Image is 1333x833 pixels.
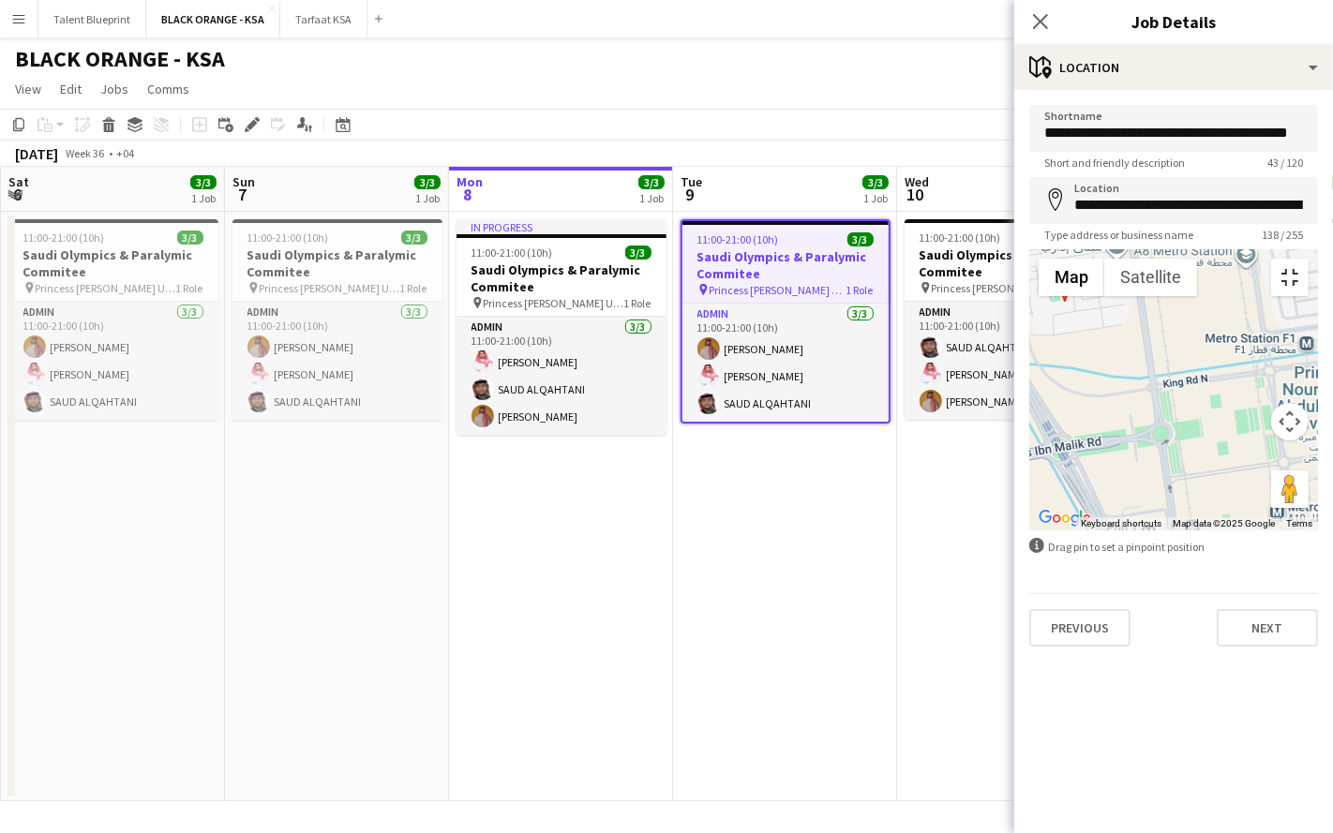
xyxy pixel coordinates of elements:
[6,184,29,205] span: 6
[932,281,1072,295] span: Princess [PERSON_NAME] University
[457,261,666,295] h3: Saudi Olympics & Paralymic Commitee
[710,283,846,297] span: Princess [PERSON_NAME] University
[415,191,440,205] div: 1 Job
[280,1,367,37] button: Tarfaat KSA
[863,191,888,205] div: 1 Job
[23,231,105,245] span: 11:00-21:00 (10h)
[457,317,666,435] app-card-role: Admin3/311:00-21:00 (10h)[PERSON_NAME]SAUD ALQAHTANI[PERSON_NAME]
[191,191,216,205] div: 1 Job
[862,175,889,189] span: 3/3
[639,191,664,205] div: 1 Job
[1271,259,1309,296] button: Toggle fullscreen view
[1104,259,1197,296] button: Show satellite imagery
[230,184,255,205] span: 7
[1029,609,1131,647] button: Previous
[100,81,128,97] span: Jobs
[1173,518,1275,528] span: Map data ©2025 Google
[232,246,442,280] h3: Saudi Olympics & Paralymic Commitee
[457,219,666,234] div: In progress
[1034,506,1096,530] img: Google
[1271,403,1309,440] button: Map camera controls
[472,245,553,260] span: 11:00-21:00 (10h)
[905,219,1115,420] app-job-card: 11:00-21:00 (10h)3/3Saudi Olympics & Paralymic Commitee Princess [PERSON_NAME] University1 RoleAd...
[15,45,225,73] h1: BLACK ORANGE - KSA
[846,283,874,297] span: 1 Role
[60,81,82,97] span: Edit
[457,173,483,190] span: Mon
[247,231,329,245] span: 11:00-21:00 (10h)
[8,302,218,420] app-card-role: Admin3/311:00-21:00 (10h)[PERSON_NAME][PERSON_NAME]SAUD ALQAHTANI
[177,231,203,245] span: 3/3
[457,219,666,435] app-job-card: In progress11:00-21:00 (10h)3/3Saudi Olympics & Paralymic Commitee Princess [PERSON_NAME] Univers...
[905,173,929,190] span: Wed
[624,296,652,310] span: 1 Role
[8,219,218,420] app-job-card: 11:00-21:00 (10h)3/3Saudi Olympics & Paralymic Commitee Princess [PERSON_NAME] University1 RoleAd...
[1217,609,1318,647] button: Next
[260,281,400,295] span: Princess [PERSON_NAME] University
[1029,228,1208,242] span: Type address or business name
[38,1,146,37] button: Talent Blueprint
[232,173,255,190] span: Sun
[93,77,136,101] a: Jobs
[1034,506,1096,530] a: Open this area in Google Maps (opens a new window)
[484,296,624,310] span: Princess [PERSON_NAME] University
[15,144,58,163] div: [DATE]
[52,77,89,101] a: Edit
[1039,259,1104,296] button: Show street map
[7,77,49,101] a: View
[678,184,702,205] span: 9
[140,77,197,101] a: Comms
[401,231,427,245] span: 3/3
[681,219,891,424] app-job-card: 11:00-21:00 (10h)3/3Saudi Olympics & Paralymic Commitee Princess [PERSON_NAME] University1 RoleAd...
[1014,9,1333,34] h3: Job Details
[847,232,874,246] span: 3/3
[682,304,889,422] app-card-role: Admin3/311:00-21:00 (10h)[PERSON_NAME][PERSON_NAME]SAUD ALQAHTANI
[147,81,189,97] span: Comms
[176,281,203,295] span: 1 Role
[1271,470,1309,508] button: Drag Pegman onto the map to open Street View
[36,281,176,295] span: Princess [PERSON_NAME] University
[1247,228,1318,242] span: 138 / 255
[1029,538,1318,556] div: Drag pin to set a pinpoint position
[116,146,134,160] div: +04
[902,184,929,205] span: 10
[454,184,483,205] span: 8
[638,175,665,189] span: 3/3
[1014,45,1333,90] div: Location
[15,81,41,97] span: View
[146,1,280,37] button: BLACK ORANGE - KSA
[400,281,427,295] span: 1 Role
[905,246,1115,280] h3: Saudi Olympics & Paralymic Commitee
[414,175,441,189] span: 3/3
[232,219,442,420] app-job-card: 11:00-21:00 (10h)3/3Saudi Olympics & Paralymic Commitee Princess [PERSON_NAME] University1 RoleAd...
[920,231,1001,245] span: 11:00-21:00 (10h)
[190,175,217,189] span: 3/3
[697,232,779,246] span: 11:00-21:00 (10h)
[681,173,702,190] span: Tue
[625,245,652,260] span: 3/3
[8,173,29,190] span: Sat
[8,246,218,280] h3: Saudi Olympics & Paralymic Commitee
[1252,156,1318,170] span: 43 / 120
[905,302,1115,420] app-card-role: Admin3/311:00-21:00 (10h)SAUD ALQAHTANI[PERSON_NAME][PERSON_NAME]
[682,248,889,282] h3: Saudi Olympics & Paralymic Commitee
[232,302,442,420] app-card-role: Admin3/311:00-21:00 (10h)[PERSON_NAME][PERSON_NAME]SAUD ALQAHTANI
[62,146,109,160] span: Week 36
[1029,156,1200,170] span: Short and friendly description
[1081,517,1161,530] button: Keyboard shortcuts
[1286,518,1312,528] a: Terms (opens in new tab)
